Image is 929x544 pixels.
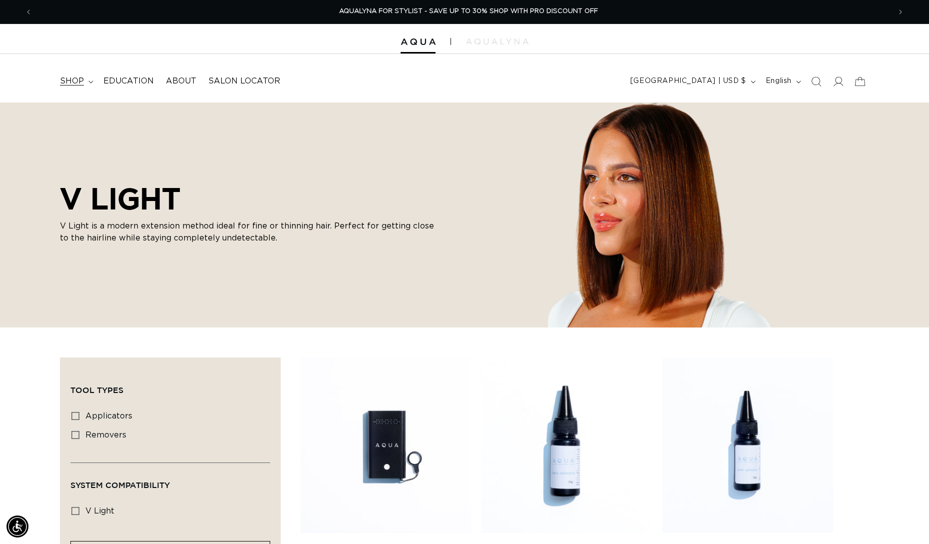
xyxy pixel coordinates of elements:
span: removers [85,431,126,439]
button: Next announcement [890,2,912,21]
summary: Tool Types (0 selected) [70,368,270,404]
a: Salon Locator [202,70,286,92]
span: [GEOGRAPHIC_DATA] | USD $ [630,76,746,86]
span: English [766,76,792,86]
h2: V LIGHT [60,181,440,216]
img: Aqua Hair Extensions [401,38,436,45]
span: System Compatibility [70,480,170,489]
button: Previous announcement [17,2,39,21]
button: [GEOGRAPHIC_DATA] | USD $ [624,72,760,91]
div: Accessibility Menu [6,515,28,537]
span: shop [60,76,84,86]
summary: Search [805,70,827,92]
a: Education [97,70,160,92]
iframe: Chat Widget [879,496,929,544]
p: V Light is a modern extension method ideal for fine or thinning hair. Perfect for getting close t... [60,220,440,244]
button: English [760,72,805,91]
span: Education [103,76,154,86]
span: Tool Types [70,385,123,394]
span: About [166,76,196,86]
span: v light [85,507,114,515]
span: Salon Locator [208,76,280,86]
span: AQUALYNA FOR STYLIST - SAVE UP TO 30% SHOP WITH PRO DISCOUNT OFF [339,8,598,14]
a: About [160,70,202,92]
img: aqualyna.com [466,38,528,44]
summary: shop [54,70,97,92]
span: applicators [85,412,132,420]
summary: System Compatibility (0 selected) [70,463,270,499]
